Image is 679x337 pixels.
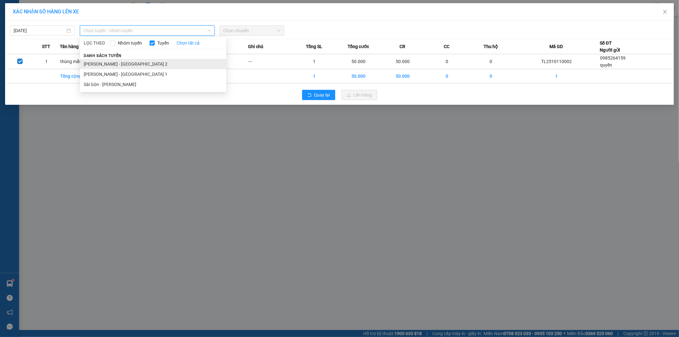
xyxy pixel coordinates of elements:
[248,54,292,69] td: ---
[223,26,281,35] span: Chọn chuyến
[84,39,105,47] span: LỌC THEO
[469,69,513,83] td: 0
[60,43,79,50] span: Tên hàng
[50,21,90,28] div: cúc
[336,54,381,69] td: 50.000
[302,90,335,100] button: rollbackQuay lại
[292,69,336,83] td: 1
[425,69,469,83] td: 0
[5,41,46,49] div: 50.000
[5,6,15,13] span: Gửi:
[177,39,200,47] a: Chọn tất cả
[307,93,312,98] span: rollback
[513,54,600,69] td: TL2510110002
[155,39,172,47] span: Tuyến
[5,42,15,48] span: CR :
[348,43,369,50] span: Tổng cước
[400,43,406,50] span: CR
[50,5,90,21] div: Quận 10
[207,29,211,32] span: down
[292,54,336,69] td: 1
[381,54,425,69] td: 50.000
[600,39,620,54] div: Số ĐT Người gửi
[84,26,211,35] span: Chọn tuyến - nhóm tuyến
[662,9,668,14] span: close
[50,6,65,13] span: Nhận:
[550,43,563,50] span: Mã GD
[513,69,600,83] td: 1
[60,69,104,83] td: Tổng cộng
[14,27,65,34] input: 11/10/2025
[5,5,46,21] div: Trạm 3.5 TLài
[60,54,104,69] td: thùng mẫu
[80,79,226,90] li: Sài Gòn - [PERSON_NAME]
[600,55,626,61] span: 0985264159
[469,54,513,69] td: 0
[80,69,226,79] li: [PERSON_NAME] - [GEOGRAPHIC_DATA] 1
[306,43,322,50] span: Tổng SL
[80,53,125,59] span: Danh sách tuyến
[248,43,263,50] span: Ghi chú
[33,54,60,69] td: 1
[425,54,469,69] td: 0
[484,43,498,50] span: Thu hộ
[80,59,226,69] li: [PERSON_NAME] - [GEOGRAPHIC_DATA] 2
[13,9,79,15] span: XÁC NHẬN SỐ HÀNG LÊN XE
[381,69,425,83] td: 50.000
[115,39,145,47] span: Nhóm tuyến
[444,43,449,50] span: CC
[5,21,46,28] div: quyền
[42,43,50,50] span: STT
[342,90,377,100] button: uploadLên hàng
[336,69,381,83] td: 50.000
[600,62,612,68] span: quyền
[656,3,674,21] button: Close
[314,91,330,98] span: Quay lại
